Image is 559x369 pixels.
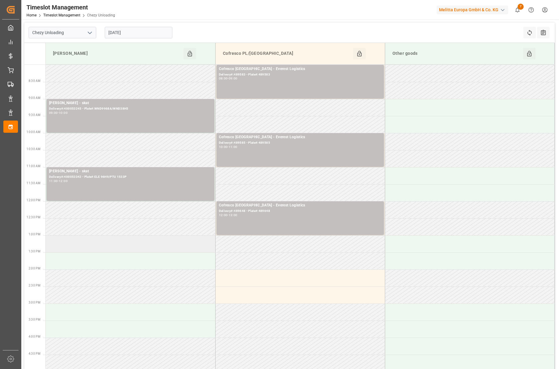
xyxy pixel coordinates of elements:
[58,111,59,114] div: -
[29,233,40,236] span: 1:00 PM
[51,48,184,59] div: [PERSON_NAME]
[524,3,538,17] button: Help Center
[390,48,523,59] div: Other goods
[219,146,228,148] div: 10:00
[26,3,115,12] div: Timeslot Management
[29,96,40,100] span: 9:00 AM
[29,79,40,83] span: 8:30 AM
[49,180,58,182] div: 11:00
[29,284,40,287] span: 2:30 PM
[49,106,212,111] div: Delivery#:400053245 - Plate#:WND9968A/WND38H5
[29,27,96,38] input: Type to search/select
[49,168,212,174] div: [PERSON_NAME] - skat
[29,113,40,117] span: 9:30 AM
[26,13,37,17] a: Home
[59,180,68,182] div: 12:00
[29,301,40,304] span: 3:00 PM
[219,77,228,80] div: 08:00
[26,199,40,202] span: 12:00 PM
[220,48,353,59] div: Cofresco PL/[GEOGRAPHIC_DATA]
[229,214,237,216] div: 13:00
[49,100,212,106] div: [PERSON_NAME] - skat
[219,209,381,214] div: Delivery#:489648 - Plate#:489648
[85,28,94,37] button: open menu
[219,140,381,146] div: Delivery#:489585 - Plate#:489585
[29,352,40,355] span: 4:30 PM
[26,130,40,134] span: 10:00 AM
[219,66,381,72] div: Cofresco [GEOGRAPHIC_DATA] - Everest Logistics
[219,214,228,216] div: 12:00
[29,267,40,270] span: 2:00 PM
[229,146,237,148] div: 11:00
[219,202,381,209] div: Cofresco [GEOGRAPHIC_DATA] - Everest Logistics
[29,318,40,321] span: 3:30 PM
[26,216,40,219] span: 12:30 PM
[43,13,80,17] a: Timeslot Management
[437,5,508,14] div: Melitta Europa GmbH & Co. KG
[29,250,40,253] span: 1:30 PM
[58,180,59,182] div: -
[49,174,212,180] div: Delivery#:400053342 - Plate#:ELE 96H9/PTU 1533P
[219,72,381,77] div: Delivery#:489583 - Plate#:489583
[518,4,524,10] span: 7
[437,4,511,16] button: Melitta Europa GmbH & Co. KG
[105,27,172,38] input: DD-MM-YYYY
[29,335,40,338] span: 4:00 PM
[26,147,40,151] span: 10:30 AM
[26,181,40,185] span: 11:30 AM
[219,134,381,140] div: Cofresco [GEOGRAPHIC_DATA] - Everest Logistics
[511,3,524,17] button: show 7 new notifications
[26,164,40,168] span: 11:00 AM
[229,77,237,80] div: 09:00
[49,111,58,114] div: 09:00
[59,111,68,114] div: 10:00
